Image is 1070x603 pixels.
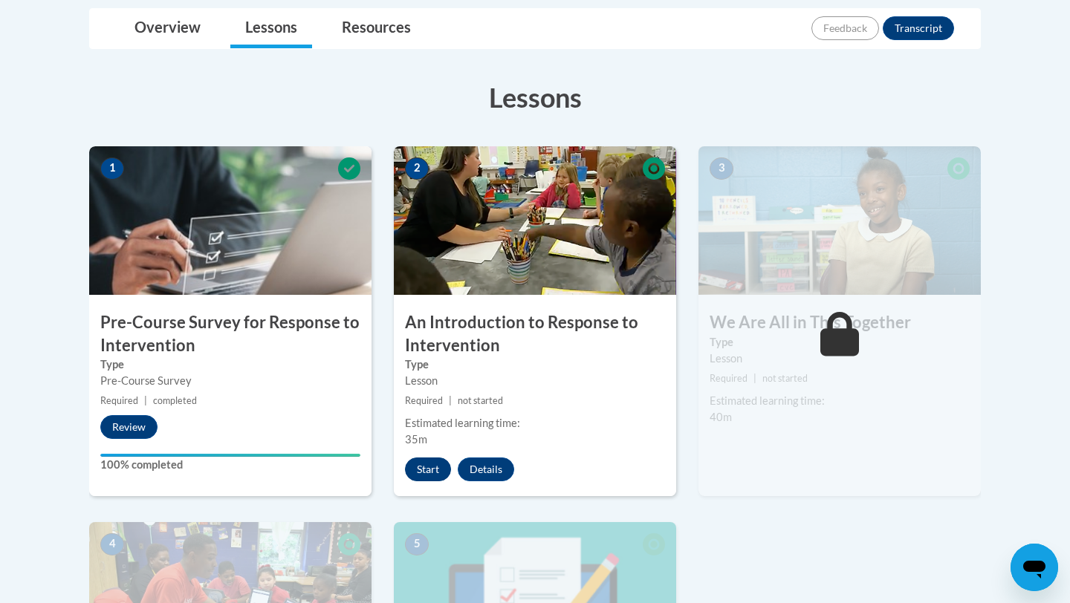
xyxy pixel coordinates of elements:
button: Details [458,457,514,481]
span: Required [710,373,748,384]
span: Required [100,395,138,406]
span: | [144,395,147,406]
span: not started [458,395,503,406]
a: Resources [327,9,426,48]
div: Lesson [405,373,665,389]
span: 1 [100,157,124,180]
img: Course Image [698,146,981,295]
h3: We Are All in This Together [698,311,981,334]
label: 100% completed [100,457,360,473]
label: Type [710,334,970,351]
img: Course Image [89,146,372,295]
h3: Pre-Course Survey for Response to Intervention [89,311,372,357]
span: 4 [100,533,124,555]
img: Course Image [394,146,676,295]
a: Lessons [230,9,312,48]
span: Required [405,395,443,406]
span: | [753,373,756,384]
h3: Lessons [89,79,981,116]
span: 5 [405,533,429,555]
span: 3 [710,157,733,180]
label: Type [100,356,360,373]
iframe: Button to launch messaging window [1011,544,1058,591]
span: | [449,395,452,406]
div: Estimated learning time: [710,393,970,409]
button: Feedback [811,16,879,40]
h3: An Introduction to Response to Intervention [394,311,676,357]
div: Estimated learning time: [405,415,665,431]
span: completed [153,395,197,406]
label: Type [405,356,665,373]
span: 2 [405,157,429,180]
button: Transcript [883,16,954,40]
a: Overview [120,9,215,48]
button: Start [405,457,451,481]
span: 40m [710,411,732,423]
div: Lesson [710,351,970,367]
div: Your progress [100,454,360,457]
div: Pre-Course Survey [100,373,360,389]
span: not started [762,373,808,384]
span: 35m [405,433,427,446]
button: Review [100,415,158,439]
